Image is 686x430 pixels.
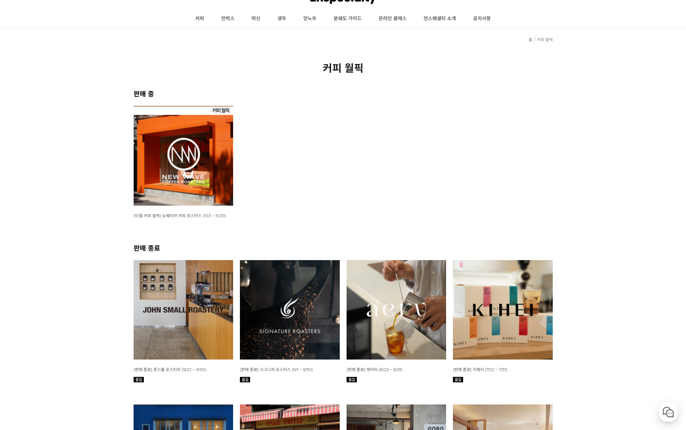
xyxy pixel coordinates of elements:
[134,377,144,382] img: 품절
[243,10,269,27] a: 머신
[529,37,532,42] a: 홈
[347,367,402,372] a: [판매 종료] 에어리 (8/22 ~ 8/31)
[453,377,463,382] img: 품절
[62,226,71,232] span: 대화
[370,10,415,27] a: 온라인 클래스
[240,377,250,382] img: 품절
[134,60,553,75] h2: 커피 월픽
[240,367,313,372] a: [판매 종료] 시그니쳐 로스터스 (9/1 ~ 9/30)
[240,260,340,360] img: [판매 종료] 시그니쳐 로스터스 (9/1 ~ 9/30)
[88,216,131,233] a: 설정
[134,106,233,206] img: [10월 커피 월픽] 뉴웨이브 커피 로스터스 (10/1 ~ 10/31)
[537,37,553,42] a: 커피 월픽
[464,10,499,27] a: 공지사항
[45,216,88,233] a: 대화
[134,260,233,360] img: [판매 종료] 존스몰 로스터리 (9/22 ~ 9/30)
[134,213,226,218] a: [10월 커피 월픽] 뉴웨이브 커피 로스터스 (10/1 ~ 10/31)
[325,10,370,27] a: 분쇄도 가이드
[134,367,206,372] a: [판매 종료] 존스몰 로스터리 (9/22 ~ 9/30)
[453,260,553,360] img: 7월 커피 스몰 월픽 키헤이
[21,226,26,232] span: 홈
[187,10,213,27] a: 커피
[347,260,446,360] img: 8월 커피 스몰 월픽 에어리
[213,10,243,27] a: 언럭스
[269,10,295,27] a: 생두
[453,367,507,372] a: [판매 종료] 키헤이 (7/22 ~ 7/31)
[134,89,553,98] h2: 판매 중
[347,377,357,382] img: 품절
[2,216,45,233] a: 홈
[134,243,553,253] h2: 판매 종료
[105,226,113,232] span: 설정
[415,10,464,27] a: 언스페셜티 소개
[295,10,325,27] a: 언노트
